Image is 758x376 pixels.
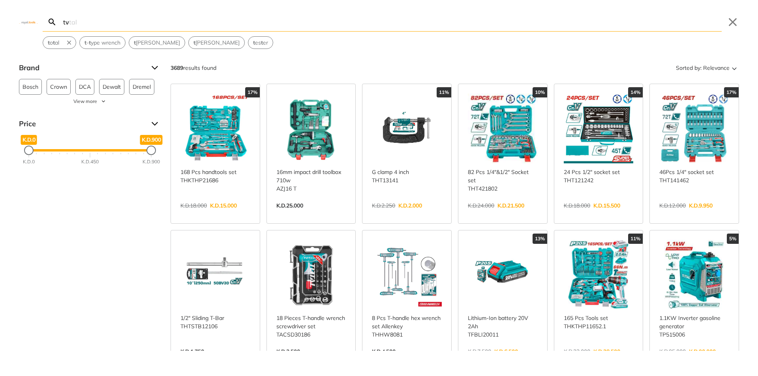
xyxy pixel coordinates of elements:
input: Search… [62,13,722,31]
button: Sorted by:Relevance Sort [674,62,739,74]
strong: t [48,39,50,46]
button: Crown [47,79,71,95]
span: View more [73,98,97,105]
img: Close [19,20,38,24]
button: Select suggestion: trolley [129,37,185,49]
div: 5% [727,234,739,244]
span: es er [253,39,268,47]
strong: t [193,39,195,46]
span: Price [19,118,145,130]
span: [PERSON_NAME] [193,39,240,47]
strong: t [261,39,263,46]
div: 14% [628,87,643,97]
svg: Remove suggestion: total [66,39,73,46]
button: Dremel [129,79,154,95]
div: 17% [245,87,260,97]
div: Suggestion: tester [248,36,273,49]
div: K.D.0 [23,158,35,165]
svg: Search [47,17,57,27]
button: View more [19,98,161,105]
div: 10% [533,87,547,97]
button: Select suggestion: tolsen [189,37,244,49]
div: Suggestion: t-type wrench [79,36,126,49]
div: 17% [724,87,739,97]
div: 11% [437,87,451,97]
button: Select suggestion: total [43,37,64,49]
strong: t [53,39,55,46]
span: DCA [79,79,91,94]
strong: t [89,39,91,46]
span: o al [48,39,59,47]
div: K.D.450 [81,158,99,165]
svg: Sort [730,63,739,73]
span: Dremel [133,79,151,94]
strong: t [253,39,255,46]
div: Maximum Price [146,146,156,155]
div: 13% [533,234,547,244]
button: Select suggestion: t-type wrench [80,37,125,49]
div: Suggestion: tolsen [188,36,245,49]
span: Relevance [703,62,730,74]
div: Minimum Price [24,146,34,155]
span: Crown [50,79,67,94]
div: Suggestion: total [43,36,76,49]
button: DCA [75,79,94,95]
span: Dewalt [103,79,121,94]
button: Bosch [19,79,42,95]
div: 11% [628,234,643,244]
button: Dewalt [99,79,124,95]
span: Bosch [23,79,38,94]
button: Select suggestion: tester [248,37,273,49]
span: - ype wrench [84,39,120,47]
button: Close [726,16,739,28]
span: [PERSON_NAME] [134,39,180,47]
div: K.D.900 [143,158,160,165]
div: Suggestion: trolley [129,36,185,49]
strong: t [84,39,86,46]
strong: t [134,39,136,46]
strong: 3689 [171,64,183,71]
span: Brand [19,62,145,74]
button: Remove suggestion: total [64,37,76,49]
div: results found [171,62,216,74]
